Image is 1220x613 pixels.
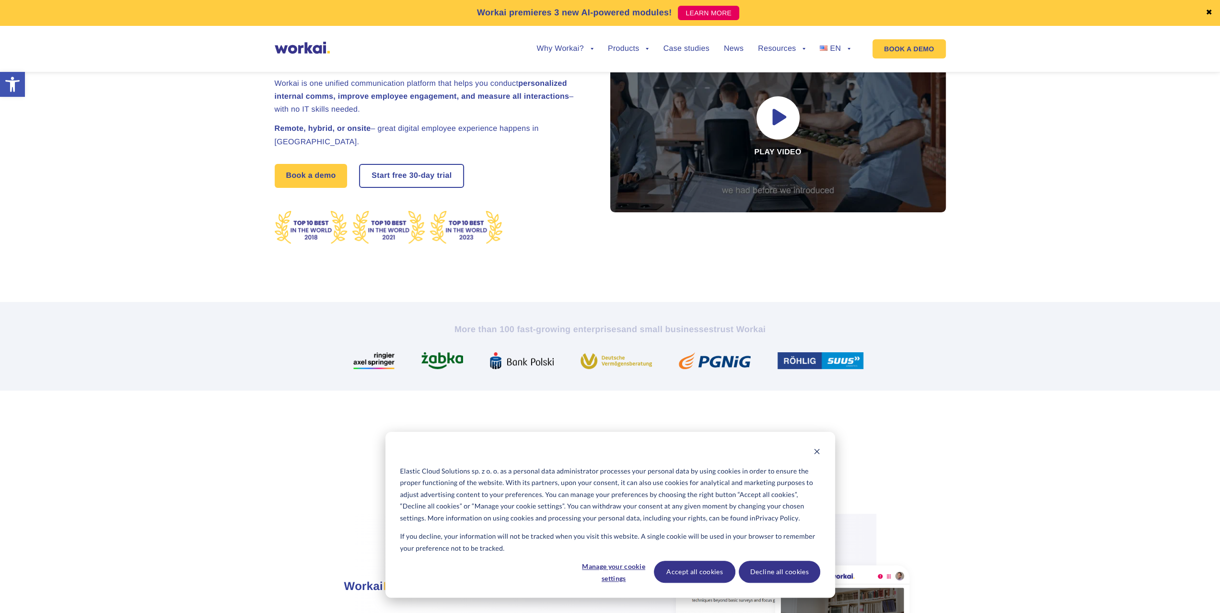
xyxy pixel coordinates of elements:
[739,561,820,583] button: Decline all cookies
[477,6,672,19] p: Workai premieres 3 new AI-powered modules!
[678,6,739,20] a: LEARN MORE
[360,165,463,187] a: Start free30-daytrial
[608,45,649,53] a: Products
[577,561,651,583] button: Manage your cookie settings
[275,164,348,188] a: Book a demo
[409,172,435,180] i: 30-day
[830,45,841,53] span: EN
[813,447,820,459] button: Dismiss cookie banner
[872,39,945,58] a: BOOK A DEMO
[758,45,805,53] a: Resources
[536,45,593,53] a: Why Workai?
[400,531,820,554] p: If you decline, your information will not be tracked when you visit this website. A single cookie...
[275,77,586,116] h2: Workai is one unified communication platform that helps you conduct – with no IT skills needed.
[1206,9,1212,17] a: ✖
[275,125,371,133] strong: Remote, hybrid, or onsite
[383,580,423,593] span: Intranet
[385,432,835,598] div: Cookie banner
[724,45,744,53] a: News
[755,512,799,524] a: Privacy Policy
[654,561,735,583] button: Accept all cookies
[400,465,820,524] p: Elastic Cloud Solutions sp. z o. o. as a personal data administrator processes your personal data...
[344,578,632,595] h3: Workai
[610,23,946,212] div: Play video
[344,324,876,335] h2: More than 100 fast-growing enterprises trust Workai
[275,122,586,148] h2: – great digital employee experience happens in [GEOGRAPHIC_DATA].
[621,324,713,334] i: and small businesses
[663,45,709,53] a: Case studies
